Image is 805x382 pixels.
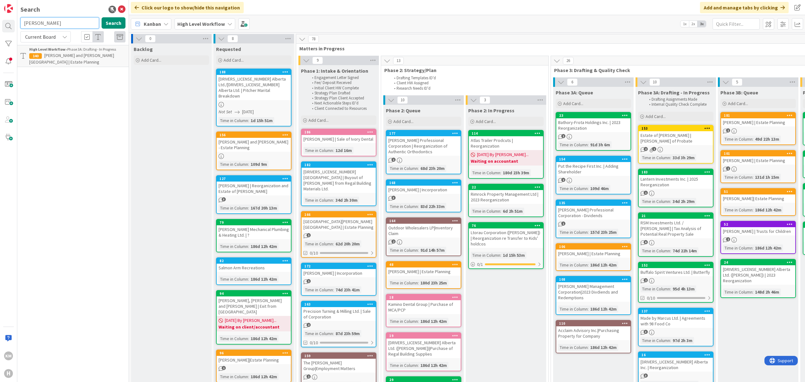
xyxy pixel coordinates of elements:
span: : [752,174,753,181]
div: [DRIVERS_LICENSE_NUMBER] Alberta Ltd./[DRIVERS_LICENSE_NUMBER] Alberta Ltd. | Pitcher Marital Bre... [217,75,291,100]
div: 21 [641,214,713,218]
span: [DATE] By [PERSON_NAME]... [477,151,529,158]
a: 18Kamino Dental Group | Purchase of MCA/PCPTime in Column:186d 12h 42m [386,294,461,327]
div: 52 [721,222,795,227]
div: 157d 23h 25m [589,229,618,236]
a: 183Lantern Investments Inc. | 2025 ReorganizationTime in Column:34d 2h 29m [638,169,713,207]
a: 135[PERSON_NAME] Professional Corporation - DividendsTime in Column:157d 23h 25m [556,199,631,238]
a: 181[PERSON_NAME] | Estate PlanningTime in Column:49d 22h 13m [720,112,796,145]
div: 21RSM Investments Ltd. / [PERSON_NAME] | Tax Analysis of Potential Real Property Sale [639,213,713,238]
div: 183 [639,169,713,175]
span: Kanban [144,20,161,28]
div: Time in Column [558,185,588,192]
span: 3 [391,196,396,200]
span: 2 [644,278,648,282]
div: 106 [556,244,630,250]
span: : [248,276,249,283]
div: 76Ltorau Corporation ([PERSON_NAME]) | Reorganization re Transfer to Kids' holdcos [469,223,543,248]
div: 164 [386,218,461,224]
div: 181[PERSON_NAME] | Estate Planning [721,113,795,126]
div: Time in Column [219,117,248,124]
div: 48 [389,262,461,267]
div: 182 [302,162,376,168]
a: 82Salmon Arm RecreationsTime in Column:186d 12h 42m [216,257,291,285]
div: 168 [386,180,461,186]
div: 79 [219,220,291,225]
a: 164Outdoor Wholesalers LP|Inventory ClaimTime in Column:91d 14h 57m [386,217,461,256]
a: 24[DRIVERS_LICENSE_NUMBER] Alberta Ltd. ([PERSON_NAME]) | 2023 ReorganizationTime in Column:148d ... [720,259,796,298]
div: Salmon Arm Recreations [217,264,291,272]
div: Time in Column [723,136,752,143]
div: Time in Column [303,286,333,293]
div: 182[DRIVERS_LICENSE_NUMBER] [GEOGRAPHIC_DATA] | Buyout of [PERSON_NAME] from Regal Building Mater... [302,162,376,193]
div: 101 [721,151,795,156]
div: Time in Column [558,306,588,312]
div: [PERSON_NAME] Mechanical Plumbing & Heating Ltd. | ? [217,225,291,239]
div: 34d 2h 29m [671,198,696,205]
span: : [418,279,419,286]
span: 1 [726,128,730,132]
div: 166[GEOGRAPHIC_DATA][PERSON_NAME][GEOGRAPHIC_DATA] | Estate Planning [302,212,376,231]
div: Time in Column [558,141,588,148]
span: Add Card... [141,57,161,63]
a: 177[PERSON_NAME] Professional Corporation | Reorganization of Authentic OrthodonticsTime in Colum... [386,130,461,174]
span: 0/10 [647,295,655,301]
div: [PERSON_NAME] Professional Corporation - Dividends [556,206,630,220]
span: 1 [391,158,396,162]
div: 91d 14h 57m [419,247,446,254]
span: : [752,244,753,251]
div: 82 [219,259,291,263]
div: 24 [724,260,795,265]
div: RSM Investments Ltd. / [PERSON_NAME] | Tax Analysis of Potential Real Property Sale [639,219,713,238]
div: 34d 2h 30m [334,197,359,204]
div: 6d 2h 51m [501,208,524,215]
div: 140 [29,53,42,59]
span: [DATE] [242,109,254,115]
div: Bathory-Frota Holdings Inc. | 2023 Reorganization [556,118,630,132]
div: 182 [304,163,376,167]
div: [PERSON_NAME] | Sale of Ivory Dental [302,135,376,143]
div: Time in Column [303,240,333,247]
div: 167d 20h 13m [249,205,279,211]
div: 186 [302,129,376,135]
div: 168[PERSON_NAME] | Incorporation [386,180,461,194]
div: 152Buffalo Spirit Ventures Ltd. | Butterfly [639,262,713,276]
div: 180d 23h 25m [419,279,448,286]
div: [PERSON_NAME] | Reorganization and Estate of [PERSON_NAME] [217,182,291,195]
div: 79 [217,220,291,225]
a: 108[PERSON_NAME] Management Corporation|2023 Divdiends and RedemptionsTime in Column:186d 12h 42m [556,276,631,315]
div: [DRIVERS_LICENSE_NUMBER] Alberta Ltd. ([PERSON_NAME]) | 2023 Reorganization [721,265,795,285]
div: 154Put the Recipe First Inc. | Adding Shareholder [556,156,630,176]
div: 52 [724,222,795,227]
div: 164Outdoor Wholesalers LP|Inventory Claim [386,218,461,238]
div: 177 [389,131,461,136]
span: Add Card... [646,114,666,119]
div: Time in Column [641,285,670,292]
div: 24 [721,260,795,265]
div: 106[PERSON_NAME] | Estate Planning [556,244,630,258]
a: 154Put the Recipe First Inc. | Adding ShareholderTime in Column:109d 46m [556,156,631,194]
a: 168[PERSON_NAME] | IncorporationTime in Column:83d 22h 33m [386,179,461,212]
span: 1 [307,279,311,283]
div: [PERSON_NAME] | Estate Planning [721,156,795,165]
div: 172 [304,264,376,268]
div: 95d 4h 13m [671,285,696,292]
div: 94 [217,291,291,296]
span: : [418,247,419,254]
div: 183Lantern Investments Inc. | 2025 Reorganization [639,169,713,189]
a: 166[GEOGRAPHIC_DATA][PERSON_NAME][GEOGRAPHIC_DATA] | Estate PlanningTime in Column:62d 20h 20m0/10 [301,211,376,258]
div: 154 [559,157,630,161]
span: 1 [644,191,648,195]
a: 52[PERSON_NAME] | Trusts for ChildrenTime in Column:186d 12h 42m [720,221,796,254]
span: : [752,136,753,143]
span: 2 [391,239,396,244]
span: : [333,286,334,293]
a: 127[PERSON_NAME] | Reorganization and Estate of [PERSON_NAME]Time in Column:167d 20h 13m [216,175,291,214]
div: 22Rimrock Property Management Ltd | 2023 Reorganization [469,184,543,204]
div: 186d 12h 42m [753,206,783,213]
button: Search [102,17,125,29]
span: Add Card... [393,119,414,124]
span: Add Card... [476,119,496,124]
div: 168 [389,181,461,185]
